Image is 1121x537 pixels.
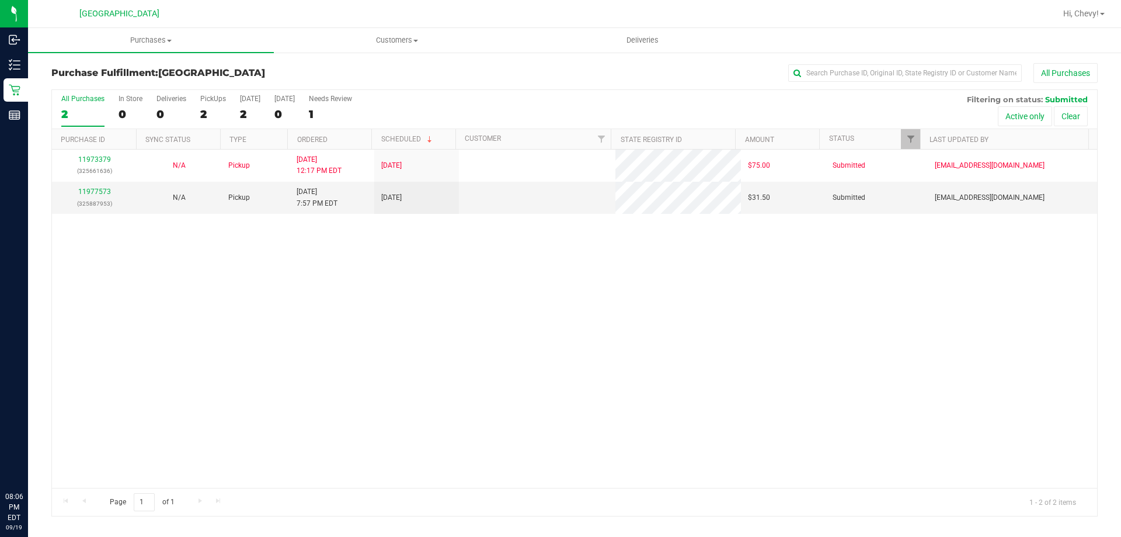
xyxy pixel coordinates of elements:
[998,106,1052,126] button: Active only
[145,136,190,144] a: Sync Status
[1063,9,1099,18] span: Hi, Chevy!
[28,35,274,46] span: Purchases
[309,108,352,121] div: 1
[381,135,434,143] a: Scheduled
[61,95,105,103] div: All Purchases
[5,523,23,532] p: 09/19
[621,136,682,144] a: State Registry ID
[465,134,501,143] a: Customer
[901,129,920,149] a: Filter
[173,161,186,169] span: Not Applicable
[929,136,988,144] a: Last Updated By
[79,9,159,19] span: [GEOGRAPHIC_DATA]
[78,155,111,164] a: 11973379
[935,192,1045,203] span: [EMAIL_ADDRESS][DOMAIN_NAME]
[229,136,246,144] a: Type
[274,35,519,46] span: Customers
[200,95,226,103] div: PickUps
[274,28,520,53] a: Customers
[833,192,865,203] span: Submitted
[274,95,295,103] div: [DATE]
[829,134,854,143] a: Status
[156,108,186,121] div: 0
[297,154,342,176] span: [DATE] 12:17 PM EDT
[1054,106,1088,126] button: Clear
[591,129,611,149] a: Filter
[9,109,20,121] inline-svg: Reports
[240,108,260,121] div: 2
[297,186,337,209] span: [DATE] 7:57 PM EDT
[381,192,402,203] span: [DATE]
[119,108,142,121] div: 0
[745,136,774,144] a: Amount
[9,34,20,46] inline-svg: Inbound
[59,165,130,176] p: (325661636)
[51,68,400,78] h3: Purchase Fulfillment:
[5,491,23,523] p: 08:06 PM EDT
[61,136,105,144] a: Purchase ID
[1045,95,1088,104] span: Submitted
[748,192,770,203] span: $31.50
[228,192,250,203] span: Pickup
[309,95,352,103] div: Needs Review
[156,95,186,103] div: Deliveries
[748,160,770,171] span: $75.00
[59,198,130,209] p: (325887953)
[78,188,111,196] a: 11977573
[173,192,186,203] button: N/A
[9,84,20,96] inline-svg: Retail
[1033,63,1098,83] button: All Purchases
[520,28,765,53] a: Deliveries
[9,59,20,71] inline-svg: Inventory
[12,444,47,479] iframe: Resource center
[134,493,155,511] input: 1
[28,28,274,53] a: Purchases
[788,64,1022,82] input: Search Purchase ID, Original ID, State Registry ID or Customer Name...
[935,160,1045,171] span: [EMAIL_ADDRESS][DOMAIN_NAME]
[200,108,226,121] div: 2
[297,136,328,144] a: Ordered
[967,95,1043,104] span: Filtering on status:
[611,35,674,46] span: Deliveries
[173,193,186,202] span: Not Applicable
[158,67,265,78] span: [GEOGRAPHIC_DATA]
[274,108,295,121] div: 0
[61,108,105,121] div: 2
[1020,493,1085,511] span: 1 - 2 of 2 items
[119,95,142,103] div: In Store
[381,160,402,171] span: [DATE]
[100,493,184,511] span: Page of 1
[228,160,250,171] span: Pickup
[833,160,865,171] span: Submitted
[240,95,260,103] div: [DATE]
[173,160,186,171] button: N/A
